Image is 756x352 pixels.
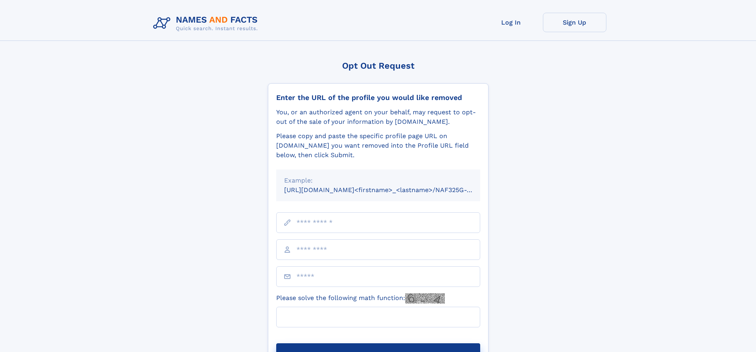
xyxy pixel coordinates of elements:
[268,61,489,71] div: Opt Out Request
[276,93,480,102] div: Enter the URL of the profile you would like removed
[276,293,445,304] label: Please solve the following math function:
[276,108,480,127] div: You, or an authorized agent on your behalf, may request to opt-out of the sale of your informatio...
[276,131,480,160] div: Please copy and paste the specific profile page URL on [DOMAIN_NAME] you want removed into the Pr...
[284,176,472,185] div: Example:
[284,186,495,194] small: [URL][DOMAIN_NAME]<firstname>_<lastname>/NAF325G-xxxxxxxx
[479,13,543,32] a: Log In
[543,13,606,32] a: Sign Up
[150,13,264,34] img: Logo Names and Facts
